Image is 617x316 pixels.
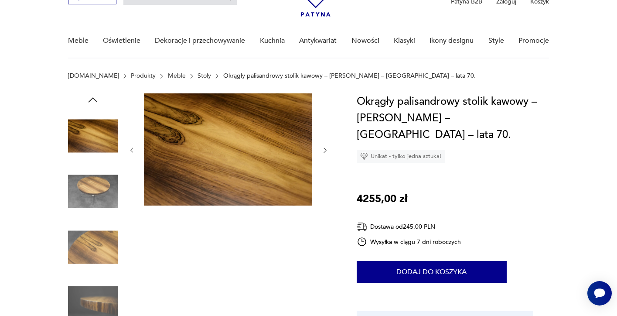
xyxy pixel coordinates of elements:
a: [DOMAIN_NAME] [68,72,119,79]
a: Dekoracje i przechowywanie [155,24,245,58]
button: Dodaj do koszyka [357,261,507,283]
a: Kuchnia [260,24,285,58]
img: Zdjęcie produktu Okrągły palisandrowy stolik kawowy – Ilse Möbel – Niemcy – lata 70. [144,93,312,206]
a: Promocje [518,24,549,58]
a: Nowości [351,24,379,58]
div: Unikat - tylko jedna sztuka! [357,150,445,163]
a: Stoły [198,72,211,79]
div: Wysyłka w ciągu 7 dni roboczych [357,237,461,247]
a: Ikony designu [430,24,474,58]
img: Ikona diamentu [360,152,368,160]
img: Zdjęcie produktu Okrągły palisandrowy stolik kawowy – Ilse Möbel – Niemcy – lata 70. [68,111,118,161]
h1: Okrągły palisandrowy stolik kawowy – [PERSON_NAME] – [GEOGRAPHIC_DATA] – lata 70. [357,93,549,143]
img: Zdjęcie produktu Okrągły palisandrowy stolik kawowy – Ilse Möbel – Niemcy – lata 70. [68,167,118,216]
p: 4255,00 zł [357,191,407,207]
a: Meble [168,72,186,79]
a: Produkty [131,72,156,79]
a: Meble [68,24,89,58]
a: Oświetlenie [103,24,140,58]
iframe: Smartsupp widget button [587,281,612,306]
p: Okrągły palisandrowy stolik kawowy – [PERSON_NAME] – [GEOGRAPHIC_DATA] – lata 70. [223,72,476,79]
div: Dostawa od 245,00 PLN [357,221,461,232]
a: Klasyki [394,24,415,58]
a: Antykwariat [299,24,337,58]
img: Zdjęcie produktu Okrągły palisandrowy stolik kawowy – Ilse Möbel – Niemcy – lata 70. [68,222,118,272]
a: Style [488,24,504,58]
img: Ikona dostawy [357,221,367,232]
